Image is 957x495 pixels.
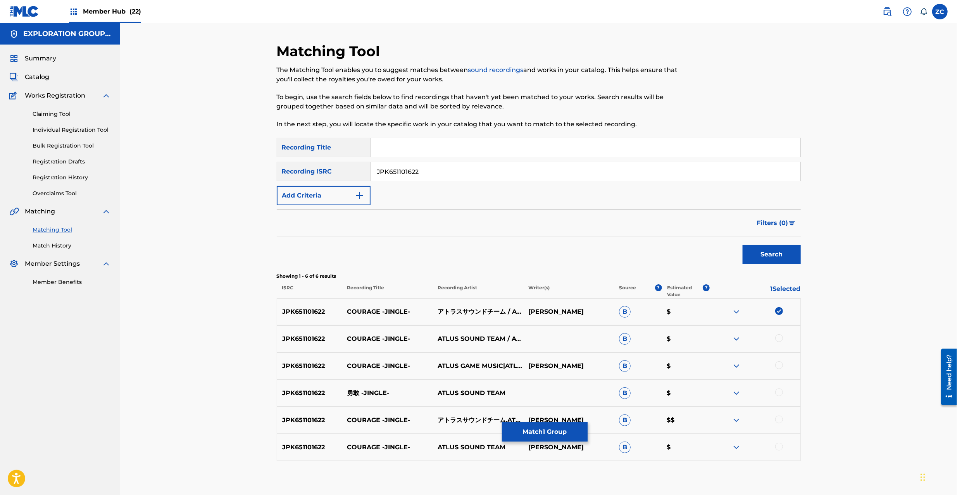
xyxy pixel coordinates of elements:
[102,207,111,216] img: expand
[277,273,801,280] p: Showing 1 - 6 of 6 results
[9,54,19,63] img: Summary
[921,466,925,489] div: Drag
[129,8,141,15] span: (22)
[775,307,783,315] img: deselect
[619,284,636,298] p: Source
[932,4,948,19] div: User Menu
[662,416,710,425] p: $$
[9,54,56,63] a: SummarySummary
[523,416,614,425] p: [PERSON_NAME]
[879,4,895,19] a: Public Search
[342,416,433,425] p: COURAGE -JINGLE-
[619,414,631,426] span: B
[662,361,710,371] p: $
[9,207,19,216] img: Matching
[883,7,892,16] img: search
[342,388,433,398] p: 勇敢 -JINGLE-
[619,306,631,318] span: B
[468,66,524,74] a: sound recordings
[277,284,342,298] p: ISRC
[523,443,614,452] p: [PERSON_NAME]
[277,120,680,129] p: In the next step, you will locate the specific work in your catalog that you want to match to the...
[619,442,631,453] span: B
[342,334,433,344] p: COURAGE -JINGLE-
[433,416,523,425] p: アトラスサウンドチーム,ATLUS GAME MUSIC
[33,142,111,150] a: Bulk Registration Tool
[102,259,111,268] img: expand
[903,7,912,16] img: help
[752,213,801,233] button: Filters (0)
[355,191,364,200] img: 9d2ae6d4665cec9f34b9.svg
[83,7,141,16] span: Member Hub
[23,29,111,38] h5: EXPLORATION GROUP LLC
[732,388,741,398] img: expand
[33,278,111,286] a: Member Benefits
[662,334,710,344] p: $
[433,443,523,452] p: ATLUS SOUND TEAM
[9,72,49,82] a: CatalogCatalog
[69,7,78,16] img: Top Rightsholders
[655,284,662,291] span: ?
[342,307,433,316] p: COURAGE -JINGLE-
[732,334,741,344] img: expand
[9,6,39,17] img: MLC Logo
[277,138,801,268] form: Search Form
[277,43,384,60] h2: Matching Tool
[277,361,342,371] p: JPK651101622
[33,158,111,166] a: Registration Drafts
[662,388,710,398] p: $
[710,284,800,298] p: 1 Selected
[25,54,56,63] span: Summary
[732,361,741,371] img: expand
[523,307,614,316] p: [PERSON_NAME]
[277,186,371,205] button: Add Criteria
[33,126,111,134] a: Individual Registration Tool
[33,110,111,118] a: Claiming Tool
[433,284,523,298] p: Recording Artist
[277,307,342,316] p: JPK651101622
[277,334,342,344] p: JPK651101622
[277,65,680,84] p: The Matching Tool enables you to suggest matches between and works in your catalog. This helps en...
[900,4,915,19] div: Help
[732,416,741,425] img: expand
[102,91,111,100] img: expand
[732,443,741,452] img: expand
[9,72,19,82] img: Catalog
[732,307,741,316] img: expand
[662,443,710,452] p: $
[703,284,710,291] span: ?
[342,443,433,452] p: COURAGE -JINGLE-
[502,422,588,442] button: Match1 Group
[33,174,111,182] a: Registration History
[743,245,801,264] button: Search
[935,346,957,408] iframe: Resource Center
[277,388,342,398] p: JPK651101622
[9,29,19,39] img: Accounts
[918,458,957,495] iframe: Chat Widget
[619,333,631,345] span: B
[33,226,111,234] a: Matching Tool
[662,307,710,316] p: $
[667,284,703,298] p: Estimated Value
[433,361,523,371] p: ATLUS GAME MUSIC|ATLUS SOUND TEAM
[277,416,342,425] p: JPK651101622
[523,361,614,371] p: [PERSON_NAME]
[341,284,432,298] p: Recording Title
[433,334,523,344] p: ATLUS SOUND TEAM / ATLUS GAME MUSIC
[25,207,55,216] span: Matching
[789,221,795,225] img: filter
[433,307,523,316] p: アトラスサウンドチーム / ATLUS GAME MUSIC
[33,242,111,250] a: Match History
[277,443,342,452] p: JPK651101622
[33,189,111,198] a: Overclaims Tool
[9,259,19,268] img: Member Settings
[757,218,788,228] span: Filters ( 0 )
[25,259,80,268] span: Member Settings
[433,388,523,398] p: ATLUS SOUND TEAM
[25,72,49,82] span: Catalog
[9,91,19,100] img: Works Registration
[25,91,85,100] span: Works Registration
